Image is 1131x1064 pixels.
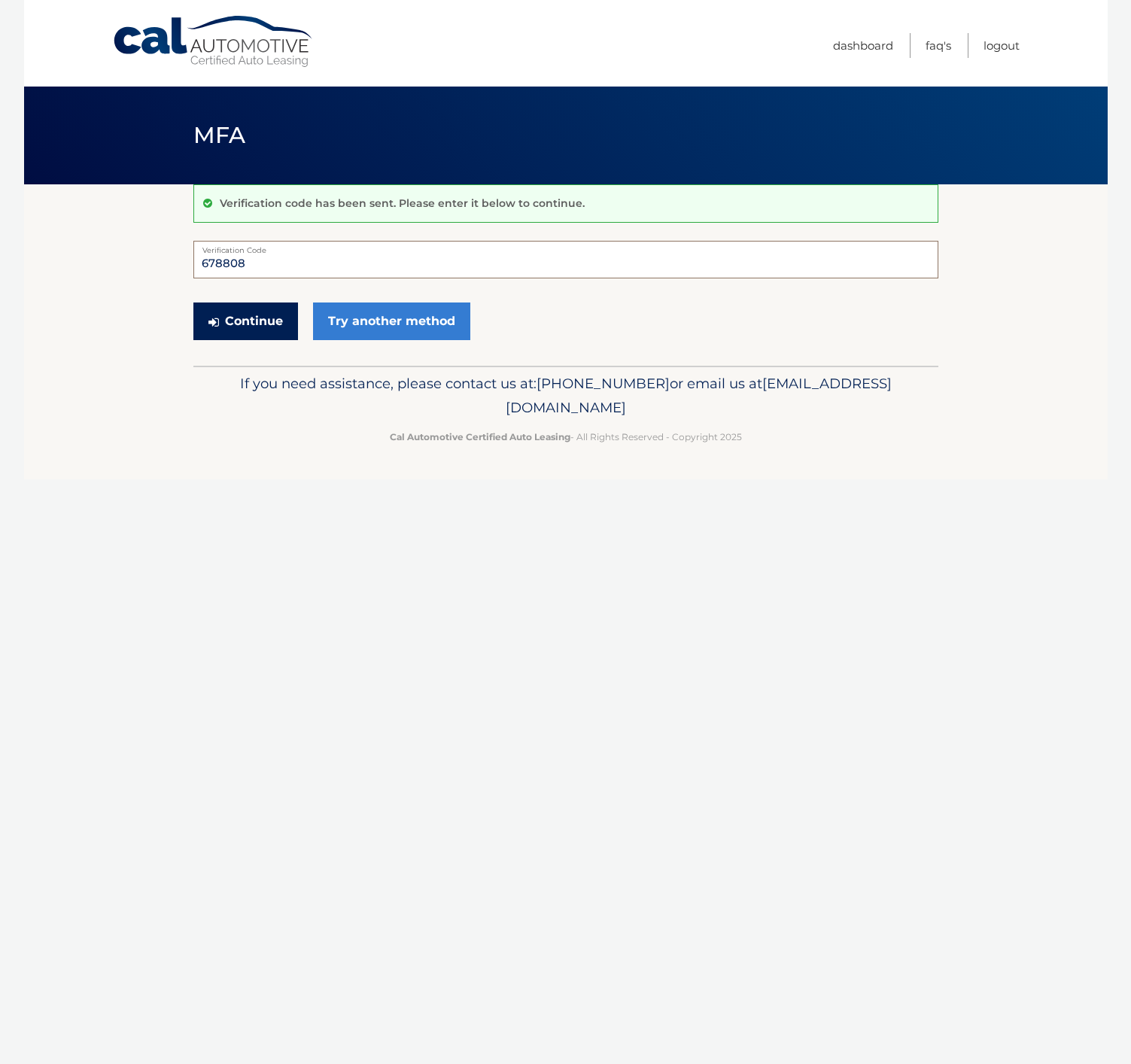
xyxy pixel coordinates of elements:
[984,33,1020,58] a: Logout
[193,241,938,278] input: Verification Code
[193,121,246,149] span: MFA
[193,241,938,253] label: Verification Code
[537,375,670,392] span: [PHONE_NUMBER]
[193,302,298,340] button: Continue
[313,302,470,340] a: Try another method
[926,33,951,58] a: FAQ's
[203,372,929,420] p: If you need assistance, please contact us at: or email us at
[390,431,570,442] strong: Cal Automotive Certified Auto Leasing
[203,429,929,445] p: - All Rights Reserved - Copyright 2025
[833,33,893,58] a: Dashboard
[220,196,585,210] p: Verification code has been sent. Please enter it below to continue.
[112,15,315,68] a: Cal Automotive
[506,375,892,416] span: [EMAIL_ADDRESS][DOMAIN_NAME]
